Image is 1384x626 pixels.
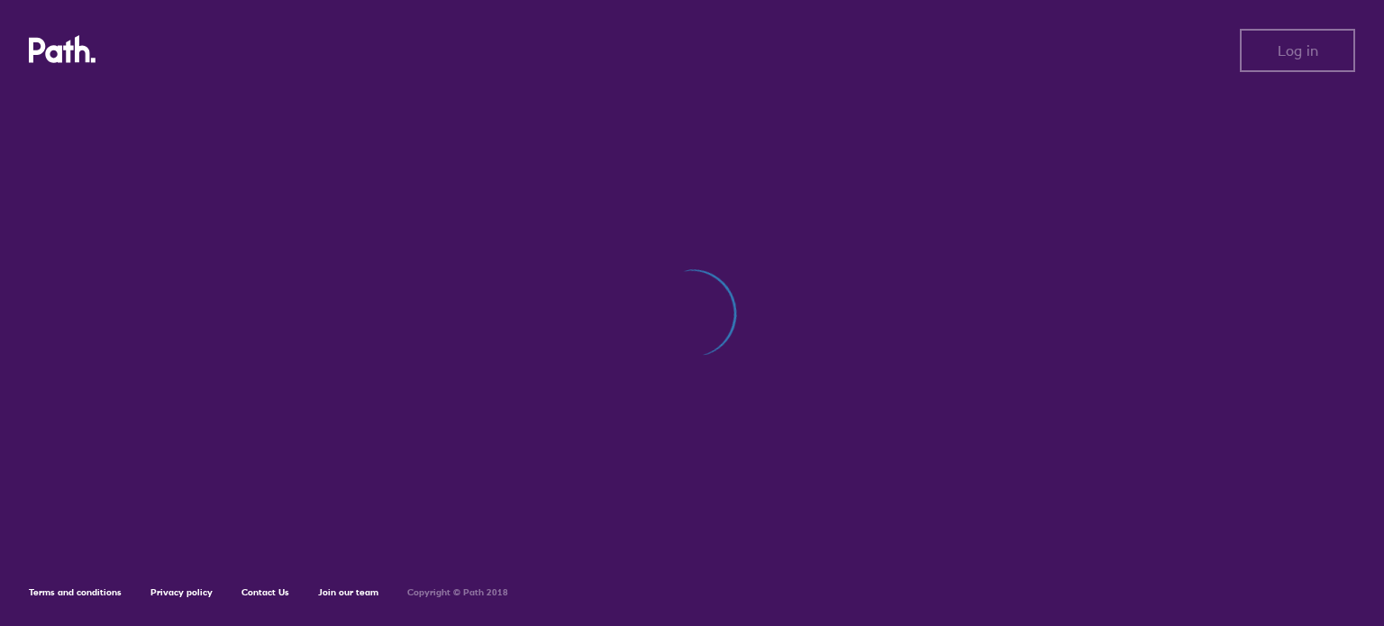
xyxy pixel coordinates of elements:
[1278,42,1318,59] span: Log in
[241,586,289,598] a: Contact Us
[29,586,122,598] a: Terms and conditions
[318,586,378,598] a: Join our team
[407,587,508,598] h6: Copyright © Path 2018
[150,586,213,598] a: Privacy policy
[1240,29,1355,72] button: Log in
